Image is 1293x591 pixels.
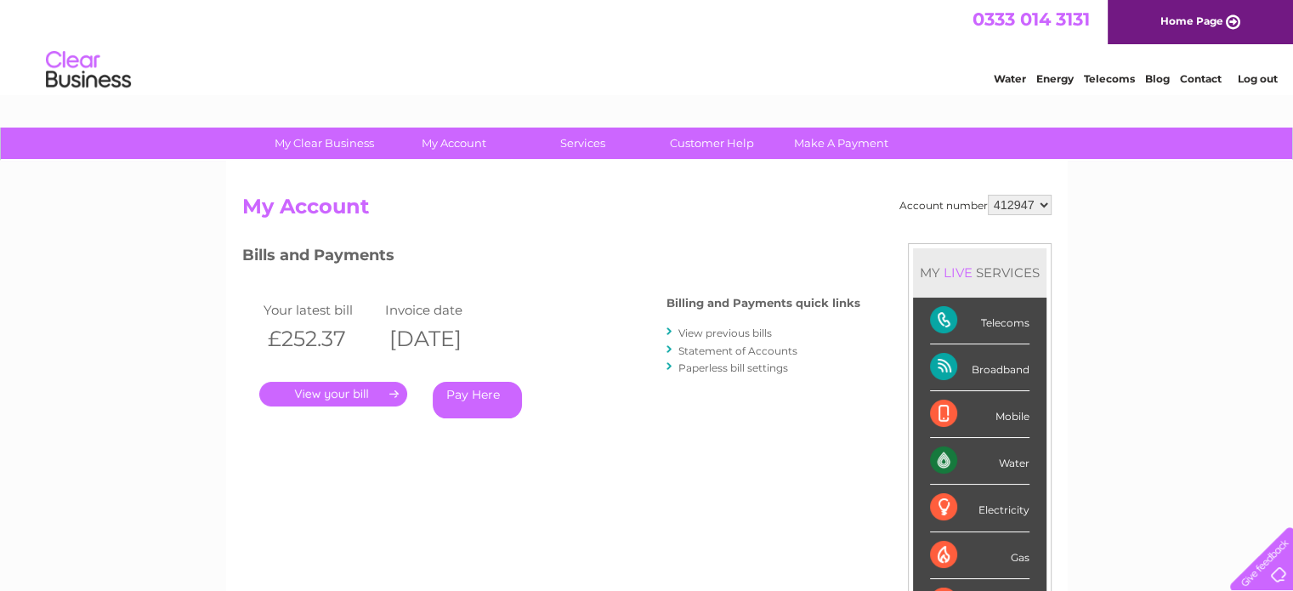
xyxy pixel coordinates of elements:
a: Log out [1237,72,1277,85]
a: Services [513,128,653,159]
a: Water [994,72,1026,85]
a: View previous bills [678,327,772,339]
div: Telecoms [930,298,1029,344]
div: LIVE [940,264,976,281]
div: Mobile [930,391,1029,438]
th: £252.37 [259,321,382,356]
a: Telecoms [1084,72,1135,85]
a: Statement of Accounts [678,344,797,357]
a: My Clear Business [254,128,394,159]
a: Pay Here [433,382,522,418]
div: MY SERVICES [913,248,1046,297]
a: Contact [1180,72,1222,85]
div: Water [930,438,1029,485]
td: Your latest bill [259,298,382,321]
div: Account number [899,195,1052,215]
div: Broadband [930,344,1029,391]
a: Energy [1036,72,1074,85]
h2: My Account [242,195,1052,227]
h4: Billing and Payments quick links [666,297,860,310]
h3: Bills and Payments [242,243,860,273]
div: Gas [930,532,1029,579]
a: Customer Help [642,128,782,159]
a: Blog [1145,72,1170,85]
a: Paperless bill settings [678,361,788,374]
td: Invoice date [381,298,503,321]
a: Make A Payment [771,128,911,159]
div: Electricity [930,485,1029,531]
a: 0333 014 3131 [973,9,1090,30]
div: Clear Business is a trading name of Verastar Limited (registered in [GEOGRAPHIC_DATA] No. 3667643... [246,9,1049,82]
a: My Account [383,128,524,159]
th: [DATE] [381,321,503,356]
img: logo.png [45,44,132,96]
a: . [259,382,407,406]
